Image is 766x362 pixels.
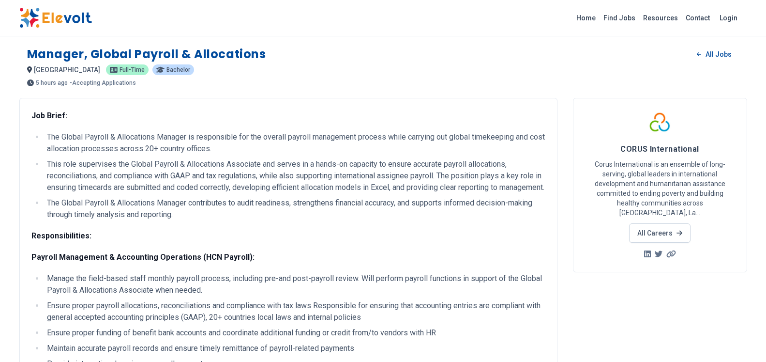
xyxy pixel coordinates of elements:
[629,223,691,243] a: All Careers
[714,8,743,28] a: Login
[31,231,91,240] strong: Responsibilities:
[34,66,100,74] span: [GEOGRAPHIC_DATA]
[44,273,545,296] li: Manage the field-based staff monthly payroll process, including pre-and post-payroll review. Will...
[682,10,714,26] a: Contact
[44,197,545,220] li: The Global Payroll & Allocations Manager contributes to audit readiness, strengthens financial ac...
[639,10,682,26] a: Resources
[70,80,136,86] p: - Accepting Applications
[166,67,190,73] span: Bachelor
[31,252,255,262] strong: Payroll Management & Accounting Operations (HCN Payroll):
[585,159,735,218] p: Corus International is an ensemble of long-serving, global leaders in international development a...
[44,158,545,193] li: This role supervises the Global Payroll & Allocations Associate and serves in a hands-on capacity...
[44,131,545,155] li: The Global Payroll & Allocations Manager is responsible for the overall payroll management proces...
[19,8,92,28] img: Elevolt
[648,110,672,134] img: CORUS International
[620,144,699,154] span: CORUS International
[572,10,600,26] a: Home
[120,67,145,73] span: Full-time
[44,300,545,323] li: Ensure proper payroll allocations, reconciliations and compliance with tax laws Responsible for e...
[27,47,266,62] h1: Manager, Global Payroll & Allocations
[36,80,68,86] span: 5 hours ago
[44,343,545,354] li: Maintain accurate payroll records and ensure timely remittance of payroll-related payments
[31,111,67,120] strong: Job Brief:
[689,47,739,62] a: All Jobs
[600,10,639,26] a: Find Jobs
[44,327,545,339] li: Ensure proper funding of benefit bank accounts and coordinate additional funding or credit from/t...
